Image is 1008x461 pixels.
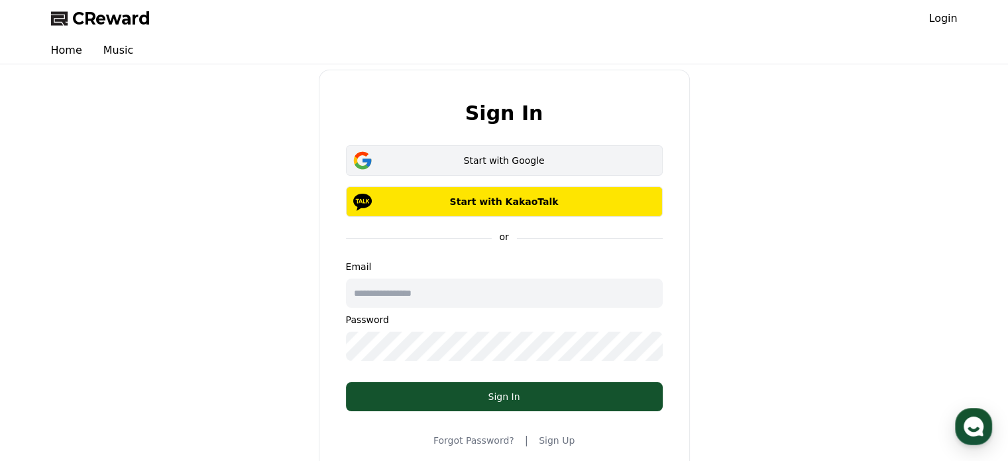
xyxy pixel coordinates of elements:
[346,260,663,273] p: Email
[40,37,93,64] a: Home
[93,37,144,64] a: Music
[365,195,644,208] p: Start with KakaoTalk
[346,313,663,326] p: Password
[465,102,543,124] h2: Sign In
[525,432,528,448] span: |
[87,351,171,384] a: Messages
[34,371,57,381] span: Home
[51,8,150,29] a: CReward
[346,382,663,411] button: Sign In
[491,230,516,243] p: or
[110,371,149,382] span: Messages
[928,11,957,27] a: Login
[196,371,229,381] span: Settings
[171,351,254,384] a: Settings
[346,145,663,176] button: Start with Google
[372,390,636,403] div: Sign In
[72,8,150,29] span: CReward
[539,434,575,447] a: Sign Up
[365,154,644,167] div: Start with Google
[433,434,514,447] a: Forgot Password?
[346,186,663,217] button: Start with KakaoTalk
[4,351,87,384] a: Home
